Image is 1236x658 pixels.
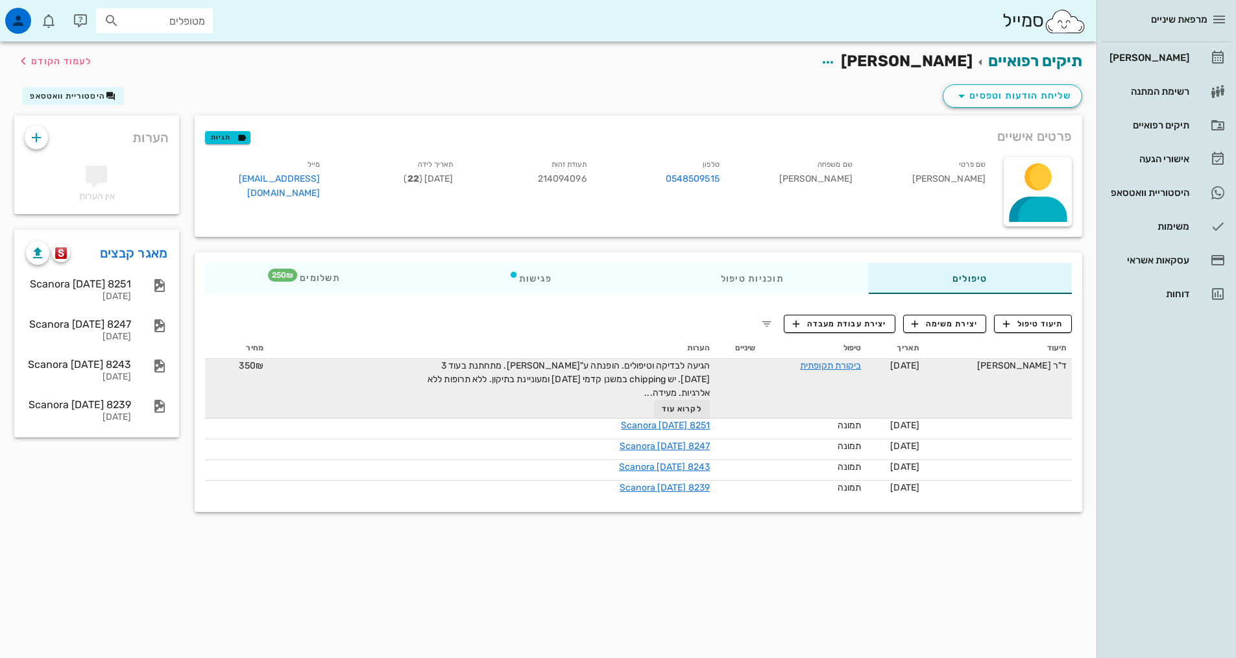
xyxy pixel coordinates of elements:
[26,372,131,383] div: [DATE]
[954,88,1071,104] span: שליחת הודעות וטפסים
[26,332,131,343] div: [DATE]
[703,160,720,169] small: טלפון
[26,291,131,302] div: [DATE]
[890,461,919,472] span: [DATE]
[424,263,636,294] div: פגישות
[930,359,1067,372] div: ד"ר [PERSON_NAME]
[800,360,861,371] a: ביקורת תקופתית
[22,87,124,105] button: היסטוריית וואטסאפ
[903,315,987,333] button: יצירת משימה
[959,160,986,169] small: שם פרטי
[1003,318,1063,330] span: תיעוד טיפול
[239,360,263,371] span: 350₪
[890,360,919,371] span: [DATE]
[38,10,46,18] span: תג
[890,441,919,452] span: [DATE]
[1102,245,1231,276] a: עסקאות אשראי
[1102,278,1231,310] a: דוחות
[1102,42,1231,73] a: [PERSON_NAME]
[1044,8,1086,34] img: SmileCloud logo
[988,52,1082,70] a: תיקים רפואיים
[818,160,853,169] small: שם משפחה
[838,482,862,493] span: תמונה
[205,338,269,359] th: מחיר
[1107,53,1189,63] div: [PERSON_NAME]
[994,315,1072,333] button: תיעוד טיפול
[538,173,587,184] span: 214094096
[308,160,320,169] small: מייל
[52,244,70,262] button: scanora logo
[890,482,919,493] span: [DATE]
[26,318,131,330] div: Scanora [DATE] 8247
[1107,255,1189,265] div: עסקאות אשראי
[1151,14,1207,25] span: מרפאת שיניים
[1107,154,1189,164] div: אישורי הגעה
[890,420,919,431] span: [DATE]
[26,412,131,423] div: [DATE]
[407,173,419,184] strong: 22
[30,91,105,101] span: היסטוריית וואטסאפ
[662,404,702,413] span: לקרוא עוד
[1107,221,1189,232] div: משימות
[841,52,973,70] span: [PERSON_NAME]
[620,482,710,493] a: Scanora [DATE] 8239
[16,49,91,73] button: לעמוד הקודם
[428,360,710,398] span: הגיעה לבדיקה וטיפולים. הופנתה ע"[PERSON_NAME]. מתחתנת בעוד 3 [DATE]. יש chipping במשנן קדמי [DATE...
[239,173,321,199] a: [EMAIL_ADDRESS][DOMAIN_NAME]
[26,398,131,411] div: Scanora [DATE] 8239
[925,338,1072,359] th: תיעוד
[79,191,115,202] span: אין הערות
[636,263,868,294] div: תוכניות טיפול
[666,172,720,186] a: 0548509515
[1107,120,1189,130] div: תיקים רפואיים
[205,131,250,144] button: תגיות
[26,358,131,371] div: Scanora [DATE] 8243
[793,318,886,330] span: יצירת עבודת מעבדה
[620,441,710,452] a: Scanora [DATE] 8247
[1102,76,1231,107] a: רשימת המתנה
[1002,7,1086,35] div: סמייל
[866,338,925,359] th: תאריך
[418,160,454,169] small: תאריך לידה
[730,154,863,208] div: [PERSON_NAME]
[55,247,67,259] img: scanora logo
[211,132,245,143] span: תגיות
[31,56,91,67] span: לעמוד הקודם
[1102,143,1231,175] a: אישורי הגעה
[715,338,760,359] th: שיניים
[1107,86,1189,97] div: רשימת המתנה
[838,420,862,431] span: תמונה
[1107,188,1189,198] div: היסטוריית וואטסאפ
[619,461,710,472] a: Scanora [DATE] 8243
[868,263,1072,294] div: טיפולים
[404,173,453,184] span: [DATE] ( )
[1102,211,1231,242] a: משימות
[269,338,715,359] th: הערות
[943,84,1082,108] button: שליחת הודעות וטפסים
[289,274,340,283] span: תשלומים
[863,154,996,208] div: [PERSON_NAME]
[997,126,1072,147] span: פרטים אישיים
[100,243,168,263] a: מאגר קבצים
[14,116,179,153] div: הערות
[268,269,297,282] span: תג
[838,441,862,452] span: תמונה
[551,160,587,169] small: תעודת זהות
[1102,110,1231,141] a: תיקים רפואיים
[1102,177,1231,208] a: היסטוריית וואטסאפ
[26,278,131,290] div: Scanora [DATE] 8251
[654,400,710,418] button: לקרוא עוד
[760,338,866,359] th: טיפול
[784,315,895,333] button: יצירת עבודת מעבדה
[1107,289,1189,299] div: דוחות
[838,461,862,472] span: תמונה
[621,420,710,431] a: Scanora [DATE] 8251
[912,318,978,330] span: יצירת משימה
